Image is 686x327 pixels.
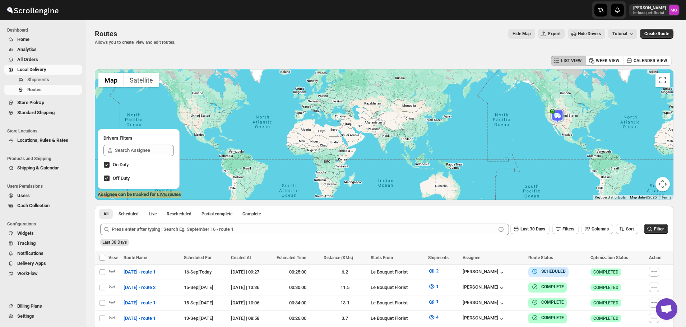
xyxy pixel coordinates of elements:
button: Show satellite imagery [124,73,159,87]
span: Routes [95,29,117,38]
div: [DATE] | 08:58 [231,315,272,322]
button: Routes [4,85,82,95]
span: Widgets [17,230,34,236]
img: ScrollEngine [6,1,60,19]
a: Open this area in Google Maps (opens a new window) [97,191,120,200]
div: Open chat [656,298,677,320]
button: 1 [424,281,443,292]
div: Le Bouquet Florist [371,284,424,291]
button: COMPLETE [531,314,564,321]
span: Billing Plans [17,303,42,309]
button: [DATE] - route 2 [119,282,160,293]
button: Shipping & Calendar [4,163,82,173]
div: 00:30:00 [277,284,319,291]
span: Map data ©2025 [630,195,657,199]
span: Scheduled [119,211,139,217]
button: All Orders [4,55,82,65]
text: MG [671,8,677,13]
button: User menu [629,4,680,16]
button: COMPLETE [531,283,564,290]
button: Tracking [4,238,82,248]
span: Last 30 Days [520,226,545,232]
b: COMPLETE [541,284,564,289]
span: 2 [436,268,439,274]
span: Sort [626,226,634,232]
b: SCHEDULED [541,269,566,274]
button: WEEK VIEW [586,56,624,66]
span: 1 [436,284,439,289]
span: Users [17,193,30,198]
button: Settings [4,311,82,321]
span: Columns [592,226,609,232]
button: 1 [424,296,443,308]
span: Hide Drivers [578,31,601,37]
span: Filter [654,226,664,232]
div: 3.7 [324,315,366,322]
span: LIST VIEW [561,58,582,64]
div: Le Bouquet Florist [371,299,424,307]
p: [PERSON_NAME] [633,5,666,11]
button: WorkFlow [4,268,82,279]
span: Melody Gluth [669,5,679,15]
h2: Drivers Filters [103,135,174,142]
button: Delivery Apps [4,258,82,268]
span: Live [149,211,157,217]
button: Tutorial [608,29,637,39]
span: Store Locations [7,128,83,134]
span: Export [548,31,561,37]
span: Optimization Status [590,255,628,260]
span: Off Duty [113,176,130,181]
div: 00:34:00 [277,299,319,307]
span: Estimated Time [277,255,306,260]
span: [DATE] - route 2 [124,284,156,291]
span: All Orders [17,57,38,62]
span: Hide Map [513,31,531,37]
button: COMPLETE [531,299,564,306]
span: Shipping & Calendar [17,165,59,170]
span: Home [17,37,29,42]
button: Billing Plans [4,301,82,311]
button: [PERSON_NAME] [463,300,505,307]
span: Rescheduled [167,211,191,217]
div: [DATE] | 10:06 [231,299,272,307]
button: Create Route [640,29,673,39]
span: COMPLETED [593,269,618,275]
button: Analytics [4,45,82,55]
button: [PERSON_NAME] [463,315,505,322]
input: Search Assignee [115,145,174,156]
span: Scheduled For [184,255,212,260]
span: Filters [562,226,574,232]
input: Press enter after typing | Search Eg. September 16 - route 1 [112,224,496,235]
div: Le Bouquet Florist [371,268,424,276]
button: Filters [552,224,579,234]
button: Hide Drivers [568,29,605,39]
button: SCHEDULED [531,268,566,275]
button: CALENDER VIEW [624,56,672,66]
span: 15-Sep | [DATE] [184,285,213,290]
span: [DATE] - route 1 [124,299,156,307]
span: Shipments [428,255,449,260]
span: Distance (KMs) [324,255,353,260]
span: Complete [242,211,261,217]
span: CALENDER VIEW [634,58,667,64]
span: Configurations [7,221,83,227]
span: [DATE] - route 1 [124,268,156,276]
button: Last 30 Days [510,224,550,234]
a: Terms (opens in new tab) [661,195,671,199]
span: Routes [27,87,42,92]
span: Partial complete [201,211,232,217]
span: WEEK VIEW [596,58,620,64]
button: Home [4,34,82,45]
span: Dashboard [7,27,83,33]
label: Assignee can be tracked for LIVE routes [98,191,181,198]
button: Shipments [4,75,82,85]
p: le-bouquet-florist [633,11,666,15]
button: [DATE] - route 1 [119,266,160,278]
div: 00:26:00 [277,315,319,322]
span: All [103,211,108,217]
button: [PERSON_NAME] [463,269,505,276]
span: 15-Sep | [DATE] [184,300,213,305]
button: [DATE] - route 1 [119,297,160,309]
